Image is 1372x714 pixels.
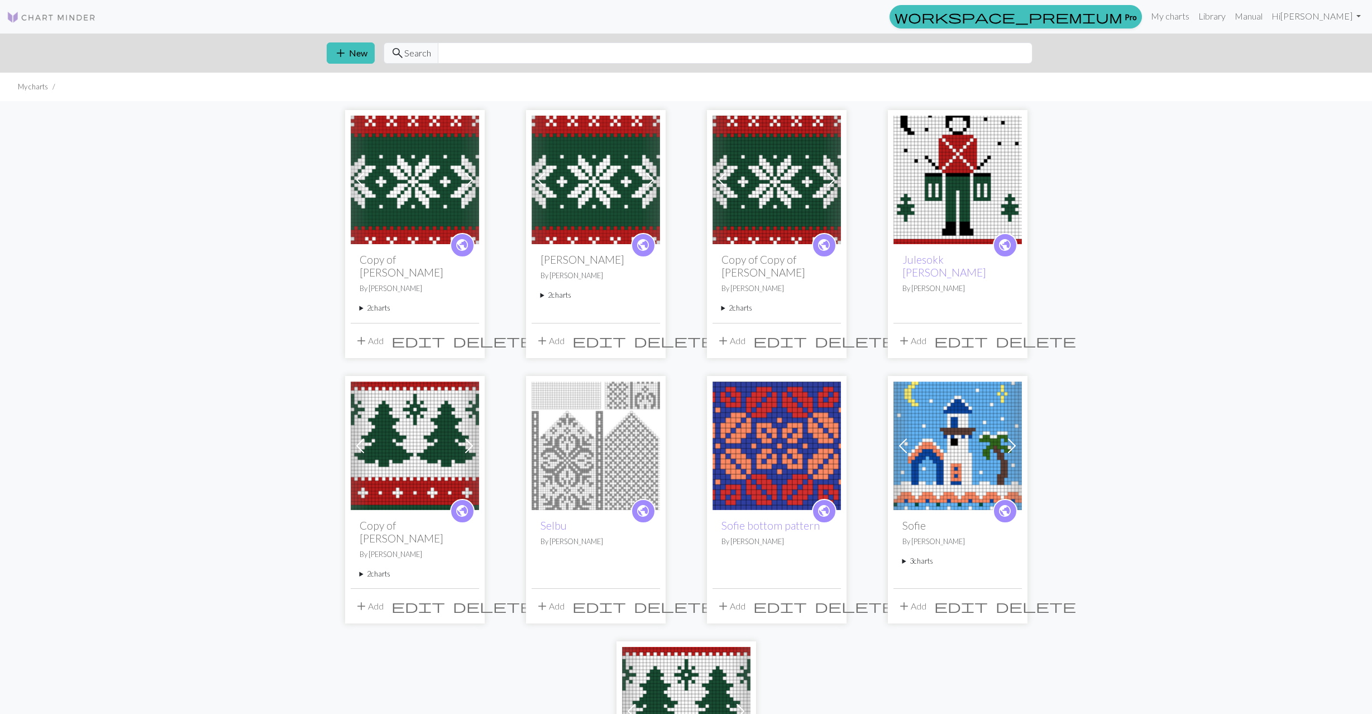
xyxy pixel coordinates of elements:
img: Sofie [893,382,1022,510]
i: public [998,234,1012,256]
button: Delete [630,596,718,617]
h2: Sofie [902,519,1013,532]
i: Edit [572,334,626,348]
button: New [327,42,375,64]
span: search [391,45,404,61]
span: workspace_premium [895,9,1122,25]
p: By [PERSON_NAME] [360,549,470,560]
span: delete [634,598,714,614]
span: public [455,236,469,254]
span: edit [391,598,445,614]
img: Julesokk Lara [351,382,479,510]
img: Logo [7,11,96,24]
button: Add [893,330,930,351]
a: Sofie bottom pattern [713,439,841,450]
p: By [PERSON_NAME] [541,270,651,281]
button: Edit [388,330,449,351]
a: Selbu [541,519,567,532]
h2: Copy of Copy of [PERSON_NAME] [721,253,832,279]
i: Edit [934,334,988,348]
button: Edit [749,330,811,351]
span: edit [753,333,807,349]
span: add [716,598,730,614]
img: Sofie bottom pattern [713,382,841,510]
a: My charts [1146,5,1194,27]
button: Delete [992,596,1080,617]
a: public [450,233,475,258]
span: public [998,236,1012,254]
i: Edit [934,599,988,613]
i: public [817,234,831,256]
span: delete [634,333,714,349]
span: add [536,598,549,614]
a: Julesokk Lara [351,173,479,184]
i: public [998,500,1012,522]
a: Julesokk Lara [351,439,479,450]
img: Julesokk Lara [713,116,841,244]
span: delete [453,333,533,349]
span: edit [934,598,988,614]
span: edit [391,333,445,349]
i: Edit [391,599,445,613]
h2: [PERSON_NAME] [541,253,651,266]
button: Add [351,596,388,617]
a: Julesokk [PERSON_NAME] [902,253,986,279]
button: Add [532,596,568,617]
span: Search [404,46,431,60]
button: Edit [568,596,630,617]
a: Julesokk Lara [532,173,660,184]
a: public [631,233,656,258]
summary: 2charts [541,290,651,301]
span: public [817,236,831,254]
span: public [817,502,831,520]
i: Edit [572,599,626,613]
button: Edit [388,596,449,617]
span: public [455,502,469,520]
p: By [PERSON_NAME] [902,536,1013,547]
a: Hi[PERSON_NAME] [1267,5,1365,27]
i: public [455,234,469,256]
span: add [334,45,347,61]
a: Selbu [532,439,660,450]
span: edit [934,333,988,349]
a: public [812,499,836,523]
p: By [PERSON_NAME] [721,283,832,294]
span: public [636,502,650,520]
li: My charts [18,82,48,92]
a: Sofie [893,439,1022,450]
summary: 2charts [360,569,470,579]
button: Edit [930,596,992,617]
summary: 2charts [721,303,832,313]
p: By [PERSON_NAME] [902,283,1013,294]
span: add [536,333,549,349]
i: Edit [391,334,445,348]
a: Manual [1230,5,1267,27]
summary: 2charts [360,303,470,313]
span: delete [996,333,1076,349]
a: Julesokk Lara [713,173,841,184]
i: Edit [753,334,807,348]
i: Edit [753,599,807,613]
span: add [355,598,368,614]
button: Add [351,330,388,351]
span: edit [753,598,807,614]
span: delete [815,598,895,614]
i: public [636,234,650,256]
button: Delete [449,330,537,351]
p: By [PERSON_NAME] [360,283,470,294]
span: add [897,333,911,349]
button: Delete [811,596,899,617]
summary: 3charts [902,556,1013,567]
button: Add [713,596,749,617]
button: Delete [811,330,899,351]
button: Delete [992,330,1080,351]
button: Add [532,330,568,351]
img: Julesokk gutt [893,116,1022,244]
a: Julesokk gutt [893,173,1022,184]
button: Add [893,596,930,617]
button: Add [713,330,749,351]
button: Delete [630,330,718,351]
img: Julesokk Lara [351,116,479,244]
span: delete [453,598,533,614]
i: public [455,500,469,522]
